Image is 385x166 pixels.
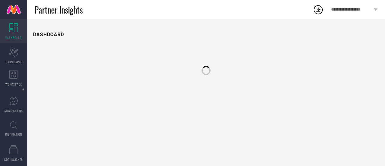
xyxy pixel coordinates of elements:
span: WORKSPACE [5,82,22,86]
h1: DASHBOARD [33,32,64,37]
span: Partner Insights [35,4,83,16]
span: SCORECARDS [5,60,23,64]
span: CDC INSIGHTS [4,157,23,162]
span: SUGGESTIONS [5,108,23,113]
span: INSPIRATION [5,132,22,136]
div: Open download list [313,4,324,15]
span: DASHBOARD [5,35,22,40]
